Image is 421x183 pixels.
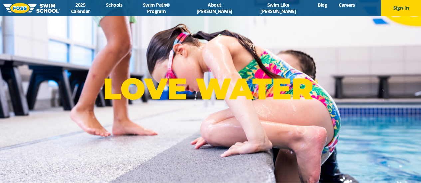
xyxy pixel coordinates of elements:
[333,2,361,8] a: Careers
[244,2,312,14] a: Swim Like [PERSON_NAME]
[60,2,101,14] a: 2025 Calendar
[185,2,244,14] a: About [PERSON_NAME]
[312,2,333,8] a: Blog
[101,2,128,8] a: Schools
[128,2,185,14] a: Swim Path® Program
[103,71,318,107] p: LOVE WATER
[313,78,318,86] sup: ®
[3,3,60,13] img: FOSS Swim School Logo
